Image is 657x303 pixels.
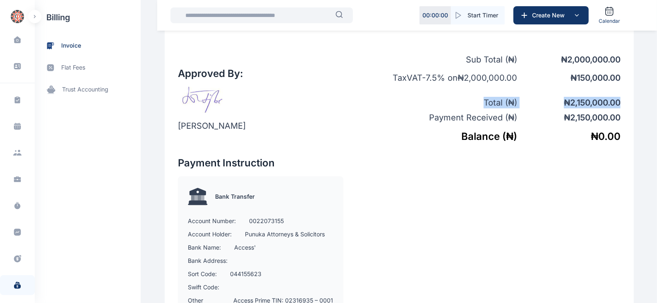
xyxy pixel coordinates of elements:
p: Sort Code: [188,270,217,278]
h2: Payment Instruction [178,156,399,170]
span: Calendar [599,18,620,24]
p: Account Number: [188,217,236,225]
p: Account Holder: [188,230,232,238]
p: ₦ 150,000.00 [517,72,621,84]
p: ₦ 2,150,000.00 [517,112,621,123]
p: Bank Name: [188,243,221,252]
span: flat fees [61,63,85,72]
p: Sub Total ( ₦ ) [372,54,517,65]
p: ₦ 2,150,000.00 [517,97,621,108]
span: Start Timer [468,11,498,19]
h2: Approved By: [178,67,246,80]
p: ₦ 2,000,000.00 [517,54,621,65]
p: Tax VAT - 7.5 % on ₦ 2,000,000.00 [372,72,517,84]
h5: Balance ( ₦ ) [372,130,517,143]
h5: ₦ 0.00 [517,130,621,143]
a: trust accounting [35,79,141,101]
p: Total ( ₦ ) [372,97,517,108]
p: 00 : 00 : 00 [422,11,448,19]
a: Calendar [595,3,623,28]
p: Punuka Attorneys & Solicitors [245,230,325,238]
span: invoice [61,41,81,50]
p: Bank Transfer [215,192,255,201]
p: [PERSON_NAME] [178,120,246,132]
button: Start Timer [451,6,505,24]
button: Create New [513,6,589,24]
img: signature [178,87,231,113]
a: flat fees [35,57,141,79]
a: invoice [35,35,141,57]
p: Access' [234,243,256,252]
p: 0022073155 [249,217,284,225]
span: trust accounting [62,85,108,94]
p: Swift Code: [188,283,219,291]
p: Payment Received ( ₦ ) [372,112,517,123]
p: Bank Address: [188,257,228,265]
span: Create New [529,11,572,19]
p: 044155623 [230,270,261,278]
